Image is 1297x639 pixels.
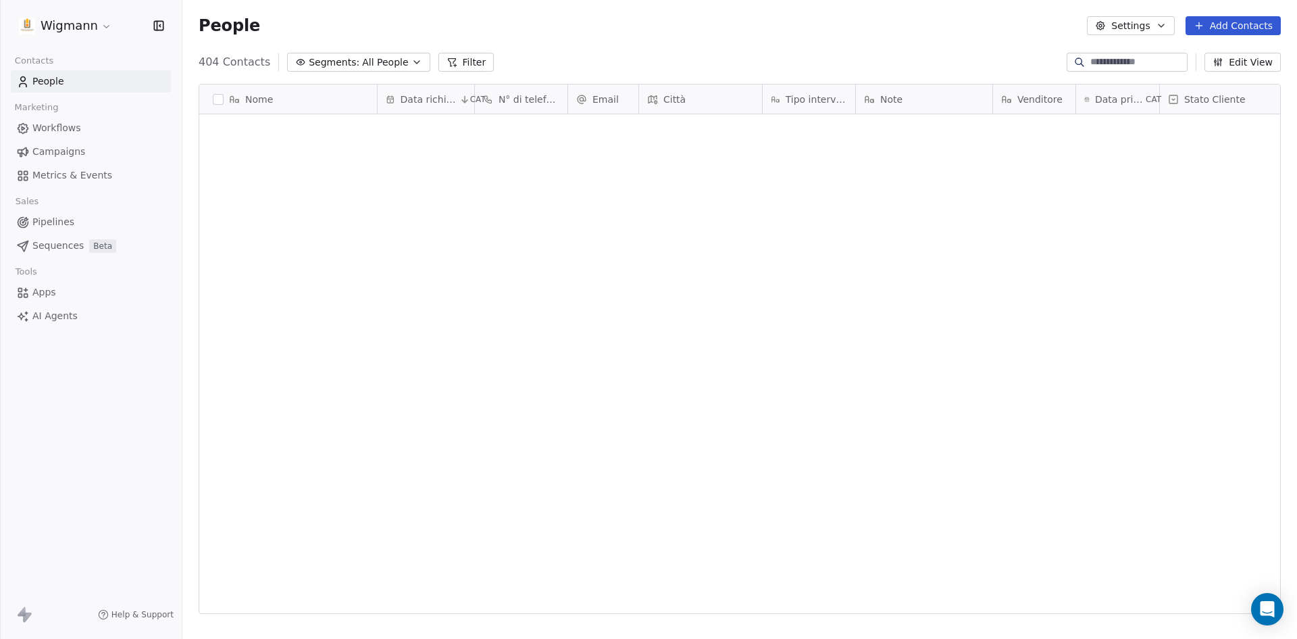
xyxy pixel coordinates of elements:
span: 404 Contacts [199,54,270,70]
div: Email [568,85,638,114]
a: People [11,70,171,93]
span: Beta [89,239,116,253]
span: CAT [1146,94,1161,105]
span: Apps [32,285,56,300]
span: Contacts [9,51,59,71]
div: Data primo contattoCAT [1076,85,1159,114]
div: grid [199,114,378,615]
button: Edit View [1204,53,1281,72]
button: Add Contacts [1186,16,1281,35]
div: Venditore [993,85,1075,114]
div: N° di telefono [475,85,567,114]
div: Data richiestaCAT [378,85,474,114]
div: Note [856,85,992,114]
span: People [32,74,64,89]
a: Workflows [11,117,171,139]
a: SequencesBeta [11,235,171,257]
span: Città [663,93,686,106]
div: Nome [199,85,377,114]
span: Workflows [32,121,81,135]
span: Nome [245,93,273,106]
span: Metrics & Events [32,168,112,183]
span: Campaigns [32,145,85,159]
span: AI Agents [32,309,78,323]
span: Marketing [9,97,64,118]
div: Open Intercom Messenger [1251,593,1283,625]
button: Settings [1087,16,1174,35]
a: Apps [11,281,171,304]
span: Note [880,93,902,106]
span: Sequences [32,239,84,253]
span: Help & Support [111,609,174,620]
span: Venditore [1017,93,1063,106]
a: Help & Support [98,609,174,620]
a: Metrics & Events [11,164,171,187]
span: Email [592,93,619,106]
a: AI Agents [11,305,171,327]
span: Data primo contatto [1095,93,1143,106]
span: People [199,16,260,36]
span: All People [362,55,408,70]
a: Campaigns [11,141,171,163]
button: Wigmann [16,14,115,37]
span: Tools [9,262,43,282]
span: N° di telefono [499,93,559,106]
div: Tipo intervento [763,85,855,114]
span: Wigmann [41,17,98,34]
button: Filter [438,53,494,72]
span: Pipelines [32,215,74,229]
div: Città [639,85,762,114]
a: Pipelines [11,211,171,233]
img: 1630668995401.jpeg [19,18,35,34]
span: CAT [470,94,486,105]
span: Stato Cliente [1184,93,1246,106]
span: Tipo intervento [786,93,847,106]
span: Segments: [309,55,359,70]
span: Sales [9,191,45,212]
span: Data richiesta [401,93,457,106]
div: Stato Cliente [1160,85,1284,114]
